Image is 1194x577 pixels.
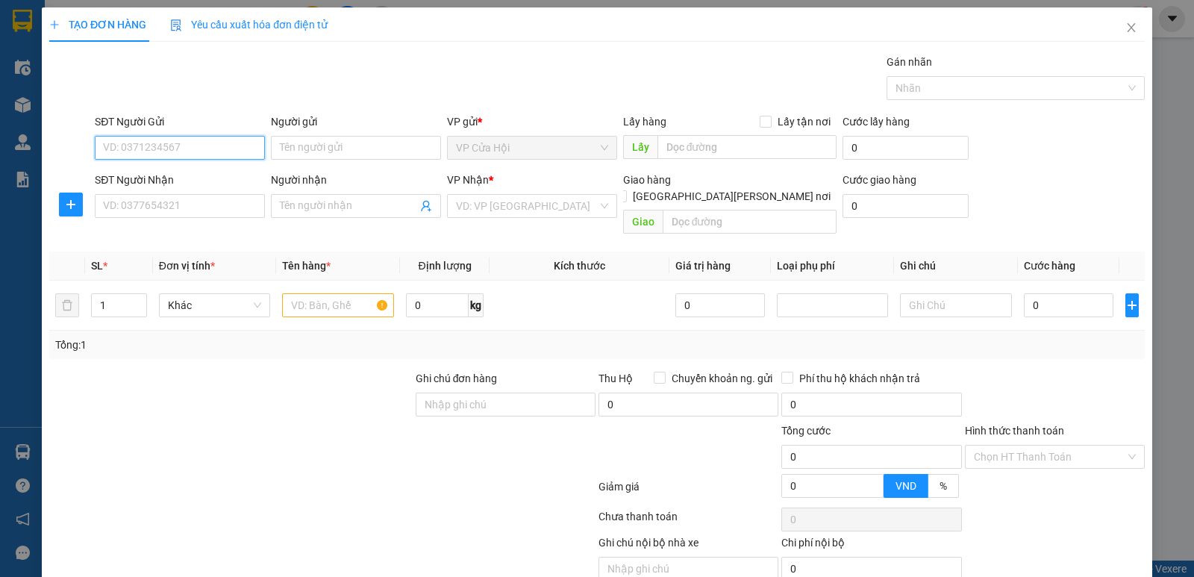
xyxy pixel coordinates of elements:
[675,260,731,272] span: Giá trị hàng
[447,113,617,130] div: VP gửi
[420,200,432,212] span: user-add
[95,113,265,130] div: SĐT Người Gửi
[49,19,146,31] span: TẠO ĐƠN HÀNG
[843,136,969,160] input: Cước lấy hàng
[623,116,666,128] span: Lấy hàng
[965,425,1064,437] label: Hình thức thanh toán
[887,56,932,68] label: Gán nhãn
[1110,7,1152,49] button: Close
[55,293,79,317] button: delete
[25,12,133,60] strong: CHUYỂN PHÁT NHANH AN PHÚ QUÝ
[781,425,831,437] span: Tổng cước
[843,116,910,128] label: Cước lấy hàng
[895,480,916,492] span: VND
[597,478,780,505] div: Giảm giá
[623,135,657,159] span: Lấy
[416,393,596,417] input: Ghi chú đơn hàng
[598,372,633,384] span: Thu Hộ
[447,174,489,186] span: VP Nhận
[666,370,778,387] span: Chuyển khoản ng. gửi
[598,534,778,557] div: Ghi chú nội bộ nhà xe
[843,194,969,218] input: Cước giao hàng
[469,293,484,317] span: kg
[419,260,472,272] span: Định lượng
[24,63,134,114] span: [GEOGRAPHIC_DATA], [GEOGRAPHIC_DATA] ↔ [GEOGRAPHIC_DATA]
[7,81,22,155] img: logo
[1126,299,1138,311] span: plus
[456,137,608,159] span: VP Cửa Hội
[793,370,926,387] span: Phí thu hộ khách nhận trả
[771,252,895,281] th: Loại phụ phí
[170,19,182,31] img: icon
[271,113,441,130] div: Người gửi
[170,19,328,31] span: Yêu cầu xuất hóa đơn điện tử
[663,210,837,234] input: Dọc đường
[781,534,961,557] div: Chi phí nội bộ
[282,293,394,317] input: VD: Bàn, Ghế
[168,294,262,316] span: Khác
[843,174,916,186] label: Cước giao hàng
[940,480,947,492] span: %
[554,260,605,272] span: Kích thước
[60,199,82,210] span: plus
[59,193,83,216] button: plus
[95,172,265,188] div: SĐT Người Nhận
[772,113,837,130] span: Lấy tận nơi
[55,337,462,353] div: Tổng: 1
[416,372,498,384] label: Ghi chú đơn hàng
[282,260,331,272] span: Tên hàng
[159,260,215,272] span: Đơn vị tính
[623,174,671,186] span: Giao hàng
[49,19,60,30] span: plus
[1024,260,1075,272] span: Cước hàng
[623,210,663,234] span: Giao
[675,293,765,317] input: 0
[657,135,837,159] input: Dọc đường
[627,188,837,205] span: [GEOGRAPHIC_DATA][PERSON_NAME] nơi
[597,508,780,534] div: Chưa thanh toán
[900,293,1012,317] input: Ghi Chú
[894,252,1018,281] th: Ghi chú
[271,172,441,188] div: Người nhận
[1125,22,1137,34] span: close
[91,260,103,272] span: SL
[1125,293,1139,317] button: plus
